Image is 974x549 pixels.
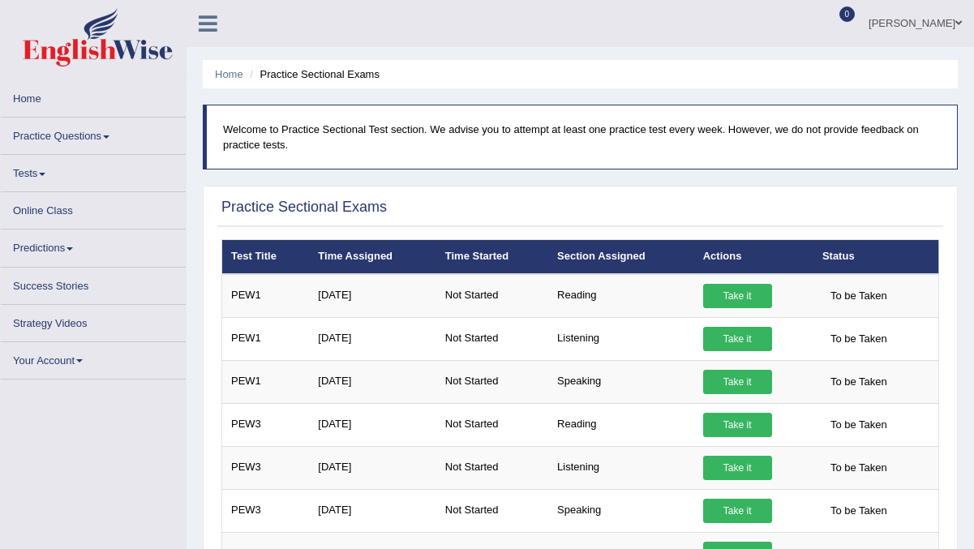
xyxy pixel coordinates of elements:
td: PEW3 [222,489,310,532]
td: Reading [548,274,694,318]
td: PEW1 [222,274,310,318]
td: [DATE] [309,489,436,532]
td: [DATE] [309,446,436,489]
a: Home [1,80,186,112]
span: To be Taken [822,456,895,480]
td: Reading [548,403,694,446]
td: PEW1 [222,317,310,360]
td: Speaking [548,489,694,532]
td: Speaking [548,360,694,403]
a: Strategy Videos [1,305,186,337]
a: Take it [703,370,772,394]
li: Practice Sectional Exams [246,66,380,82]
a: Take it [703,413,772,437]
a: Take it [703,327,772,351]
th: Time Assigned [309,240,436,274]
td: PEW3 [222,446,310,489]
th: Status [813,240,939,274]
th: Test Title [222,240,310,274]
td: [DATE] [309,360,436,403]
span: To be Taken [822,413,895,437]
td: [DATE] [309,317,436,360]
td: PEW1 [222,360,310,403]
a: Tests [1,155,186,187]
p: Welcome to Practice Sectional Test section. We advise you to attempt at least one practice test e... [223,122,941,152]
td: Not Started [436,446,548,489]
span: To be Taken [822,327,895,351]
span: To be Taken [822,499,895,523]
td: Not Started [436,274,548,318]
th: Section Assigned [548,240,694,274]
a: Online Class [1,192,186,224]
td: PEW3 [222,403,310,446]
td: [DATE] [309,403,436,446]
a: Predictions [1,229,186,261]
td: Not Started [436,489,548,532]
span: To be Taken [822,370,895,394]
td: Not Started [436,403,548,446]
span: 0 [839,6,856,22]
a: Success Stories [1,268,186,299]
a: Practice Questions [1,118,186,149]
a: Home [215,68,243,80]
a: Take it [703,499,772,523]
a: Your Account [1,342,186,374]
th: Actions [694,240,813,274]
td: [DATE] [309,274,436,318]
td: Listening [548,446,694,489]
td: Not Started [436,360,548,403]
td: Listening [548,317,694,360]
td: Not Started [436,317,548,360]
th: Time Started [436,240,548,274]
h2: Practice Sectional Exams [221,199,387,216]
a: Take it [703,456,772,480]
span: To be Taken [822,284,895,308]
a: Take it [703,284,772,308]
